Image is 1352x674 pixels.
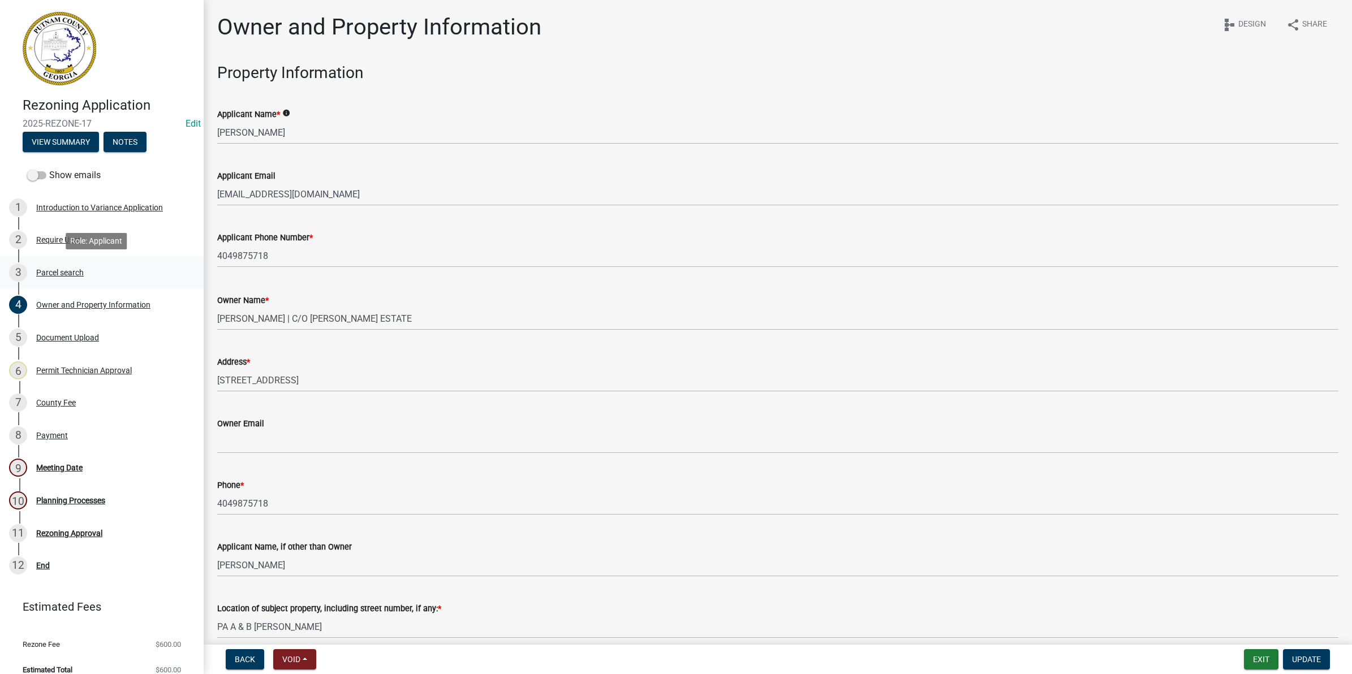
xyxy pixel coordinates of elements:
[217,234,313,242] label: Applicant Phone Number
[217,420,264,428] label: Owner Email
[1244,649,1278,669] button: Exit
[217,111,280,119] label: Applicant Name
[9,459,27,477] div: 9
[36,204,163,211] div: Introduction to Variance Application
[36,496,105,504] div: Planning Processes
[23,132,99,152] button: View Summary
[1213,14,1275,36] button: schemaDesign
[9,394,27,412] div: 7
[36,561,50,569] div: End
[217,543,352,551] label: Applicant Name, if other than Owner
[1277,14,1336,36] button: shareShare
[23,12,96,85] img: Putnam County, Georgia
[282,655,300,664] span: Void
[156,666,181,673] span: $600.00
[36,301,150,309] div: Owner and Property Information
[9,231,27,249] div: 2
[104,132,147,152] button: Notes
[66,233,127,249] div: Role: Applicant
[9,361,27,379] div: 6
[9,426,27,444] div: 8
[217,14,541,41] h1: Owner and Property Information
[156,641,181,648] span: $600.00
[9,595,186,618] a: Estimated Fees
[217,172,275,180] label: Applicant Email
[9,263,27,282] div: 3
[23,97,195,114] h4: Rezoning Application
[217,297,269,305] label: Owner Name
[217,482,244,490] label: Phone
[9,296,27,314] div: 4
[36,236,80,244] div: Require User
[36,366,132,374] div: Permit Technician Approval
[104,138,147,147] wm-modal-confirm: Notes
[23,138,99,147] wm-modal-confirm: Summary
[1292,655,1321,664] span: Update
[1283,649,1330,669] button: Update
[36,431,68,439] div: Payment
[23,666,72,673] span: Estimated Total
[9,198,27,217] div: 1
[36,334,99,342] div: Document Upload
[1238,18,1266,32] span: Design
[235,655,255,664] span: Back
[36,529,102,537] div: Rezoning Approval
[23,641,60,648] span: Rezone Fee
[9,329,27,347] div: 5
[36,399,76,407] div: County Fee
[186,118,201,129] a: Edit
[217,63,1338,83] h3: Property Information
[273,649,316,669] button: Void
[282,109,290,117] i: info
[9,491,27,509] div: 10
[27,168,101,182] label: Show emails
[217,605,441,613] label: Location of subject property, including street number, if any:
[217,358,250,366] label: Address
[1302,18,1327,32] span: Share
[23,118,181,129] span: 2025-REZONE-17
[9,524,27,542] div: 11
[186,118,201,129] wm-modal-confirm: Edit Application Number
[36,464,83,472] div: Meeting Date
[226,649,264,669] button: Back
[36,269,84,276] div: Parcel search
[1286,18,1300,32] i: share
[9,556,27,574] div: 12
[1222,18,1236,32] i: schema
